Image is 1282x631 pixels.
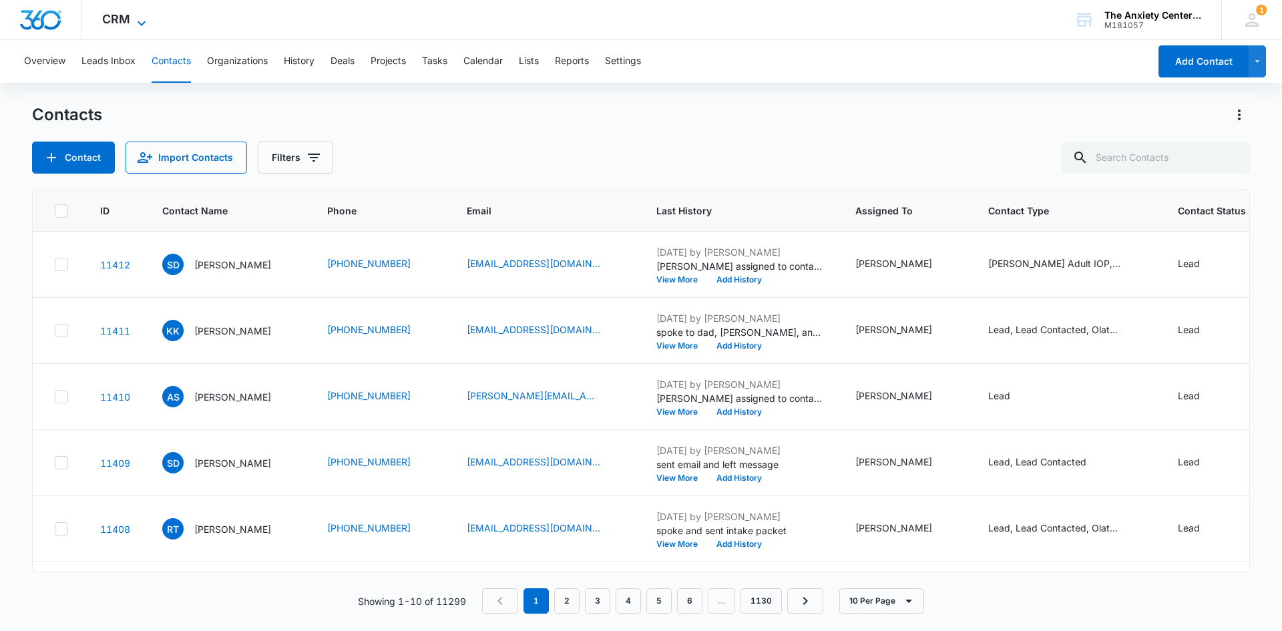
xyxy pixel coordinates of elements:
a: [PHONE_NUMBER] [327,389,411,403]
button: Contacts [152,40,191,83]
span: Last History [656,204,804,218]
div: Phone - 9137498755 - Select to Edit Field [327,256,435,272]
div: Lead, Lead Contacted, Olathe Adult IOP [988,521,1122,535]
button: Actions [1229,104,1250,126]
div: [PERSON_NAME] [855,389,932,403]
h1: Contacts [32,105,102,125]
div: Assigned To - Mackenzie Lujin - Select to Edit Field [855,455,956,471]
p: [DATE] by [PERSON_NAME] [656,377,823,391]
div: Contact Name - Riley Taranto - Select to Edit Field [162,518,295,540]
div: Email - rileymtaranto@gmail.com - Select to Edit Field [467,521,624,537]
div: Contact Type - Lawrence Adult IOP, Lead Contacted - Select to Edit Field [988,256,1146,272]
p: [DATE] by [PERSON_NAME] [656,311,823,325]
button: Import Contacts [126,142,247,174]
button: Add History [707,408,771,416]
div: Lead [1178,455,1200,469]
p: [PERSON_NAME] assigned to contact. [656,259,823,273]
div: Contact Name - Steven Dennis - Select to Edit Field [162,254,295,275]
button: Add History [707,540,771,548]
div: Phone - 8167039341 - Select to Edit Field [327,521,435,537]
a: Page 6 [677,588,702,614]
span: KK [162,320,184,341]
span: Contact Type [988,204,1126,218]
button: Leads Inbox [81,40,136,83]
span: Email [467,204,605,218]
button: View More [656,474,707,482]
p: [PERSON_NAME] [194,324,271,338]
div: Contact Name - Kasey Klugman - Select to Edit Field [162,320,295,341]
div: [PERSON_NAME] [855,521,932,535]
a: Page 4 [616,588,641,614]
div: Lead [1178,256,1200,270]
div: Phone - 9133374460 - Select to Edit Field [327,455,435,471]
p: [DATE] by [PERSON_NAME] [656,509,823,523]
span: Contact Name [162,204,276,218]
a: Navigate to contact details page for Riley Taranto [100,523,130,535]
div: Email - dunnsarah233@gmail.com - Select to Edit Field [467,455,624,471]
button: Calendar [463,40,503,83]
button: Add History [707,474,771,482]
div: Contact Type - Lead, Lead Contacted, Olathe Adult IOP - Select to Edit Field [988,521,1146,537]
a: Navigate to contact details page for Anna Sanderson [100,391,130,403]
button: View More [656,342,707,350]
button: Overview [24,40,65,83]
div: Contact Status - Lead - Select to Edit Field [1178,455,1224,471]
div: Lead, Lead Contacted [988,455,1086,469]
div: Email - stevejdennis03@gmail.com - Select to Edit Field [467,256,624,272]
div: Lead, Lead Contacted, Olathe Adolescent IOP [988,323,1122,337]
div: Contact Status - Lead - Select to Edit Field [1178,521,1224,537]
a: Navigate to contact details page for Sarah Dunn [100,457,130,469]
a: [EMAIL_ADDRESS][DOMAIN_NAME] [467,455,600,469]
a: [PERSON_NAME][EMAIL_ADDRESS][DOMAIN_NAME] [467,389,600,403]
span: SD [162,452,184,473]
div: Assigned To - Erika Marker - Select to Edit Field [855,521,956,537]
button: Organizations [207,40,268,83]
div: account name [1104,10,1202,21]
div: Email - anna@imperialjanitorialcare.com - Select to Edit Field [467,389,624,405]
p: spoke and sent intake packet [656,523,823,538]
a: [PHONE_NUMBER] [327,521,411,535]
div: Phone - 9134902828 - Select to Edit Field [327,389,435,405]
a: Page 5 [646,588,672,614]
a: Page 1130 [740,588,782,614]
p: sent email and left message [656,457,823,471]
button: Projects [371,40,406,83]
div: Assigned To - Erika Marker - Select to Edit Field [855,256,956,272]
div: Contact Status - Lead - Select to Edit Field [1178,323,1224,339]
button: Settings [605,40,641,83]
button: 10 Per Page [839,588,924,614]
p: [PERSON_NAME] [194,456,271,470]
div: account id [1104,21,1202,30]
span: Assigned To [855,204,937,218]
button: History [284,40,314,83]
button: View More [656,276,707,284]
button: Add Contact [1158,45,1249,77]
div: [PERSON_NAME] [855,256,932,270]
div: notifications count [1256,5,1267,15]
a: Navigate to contact details page for Steven Dennis [100,259,130,270]
button: Reports [555,40,589,83]
p: [PERSON_NAME] assigned to contact. [656,391,823,405]
span: SD [162,254,184,275]
a: [PHONE_NUMBER] [327,323,411,337]
button: Deals [331,40,355,83]
p: [DATE] by [PERSON_NAME] [656,245,823,259]
div: [PERSON_NAME] Adult IOP, Lead Contacted [988,256,1122,270]
div: [PERSON_NAME] [855,323,932,337]
a: Next Page [787,588,823,614]
button: Lists [519,40,539,83]
button: Add History [707,342,771,350]
p: [PERSON_NAME] [194,522,271,536]
div: Lead [1178,389,1200,403]
div: Lead [988,389,1010,403]
em: 1 [523,588,549,614]
div: Contact Type - Lead, Lead Contacted - Select to Edit Field [988,455,1110,471]
span: ID [100,204,111,218]
a: [EMAIL_ADDRESS][DOMAIN_NAME] [467,521,600,535]
div: Lead [1178,521,1200,535]
div: Contact Type - Lead, Lead Contacted, Olathe Adolescent IOP - Select to Edit Field [988,323,1146,339]
div: Assigned To - Sara Backhus - Select to Edit Field [855,389,956,405]
input: Search Contacts [1062,142,1250,174]
div: Contact Type - Lead - Select to Edit Field [988,389,1034,405]
p: Showing 1-10 of 11299 [358,594,466,608]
